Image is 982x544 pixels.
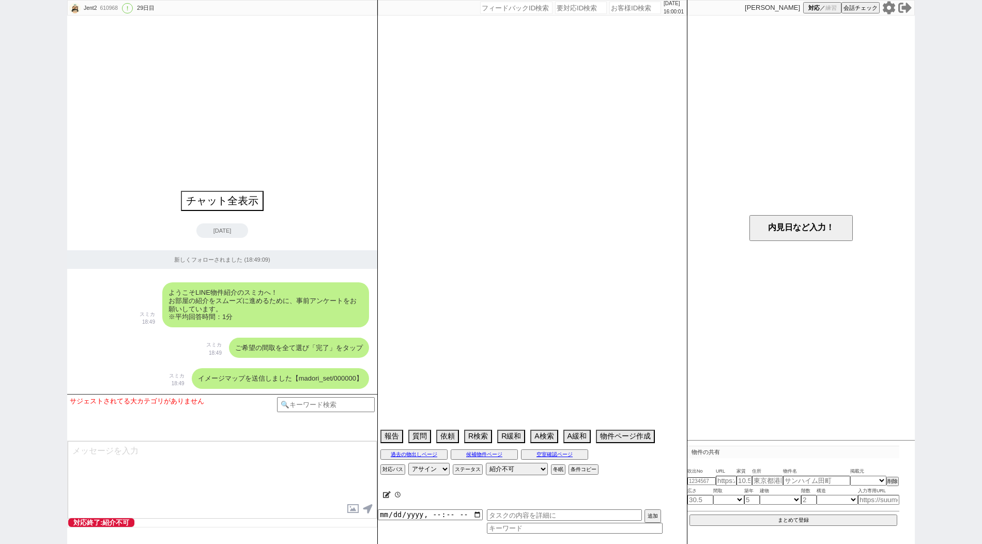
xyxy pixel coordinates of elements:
span: 入力専用URL [858,487,899,495]
p: [PERSON_NAME] [745,4,800,12]
input: 10.5 [736,476,752,486]
div: イメージマップを送信しました【madori_set/000000】 [192,368,369,389]
span: 吹出No [687,467,716,476]
button: 内見日など入力！ [749,215,853,241]
button: チャット全表示 [181,191,264,211]
button: 物件ページ作成 [596,430,655,443]
span: 広さ [687,487,713,495]
span: URL [716,467,736,476]
input: サンハイム田町 [783,476,850,486]
input: タスクの内容を詳細に [487,509,642,521]
div: ご希望の間取を全て選び「完了」をタップ [229,338,369,358]
button: 対応／練習 [803,2,841,13]
button: R緩和 [497,430,525,443]
button: A緩和 [563,430,591,443]
p: スミカ [169,372,185,380]
button: 過去の物出しページ [380,449,448,460]
input: https://suumo.jp/chintai/jnc_000022489271 [858,495,899,505]
div: 610968 [97,4,120,12]
div: Jent2 [82,4,97,12]
div: サジェストされてる大カテゴリがありません [70,397,277,405]
button: 空室確認ページ [521,449,588,460]
span: 家賃 [736,467,752,476]
span: 掲載元 [850,467,864,476]
input: 東京都港区海岸３ [752,476,783,486]
button: A検索 [530,430,558,443]
p: 16:00:01 [664,8,684,16]
input: お客様ID検索 [609,2,661,14]
p: 物件の共有 [687,446,899,458]
p: スミカ [206,341,222,349]
span: 築年 [744,487,760,495]
button: 削除 [886,477,899,486]
button: 依頼 [436,430,459,443]
span: 会話チェック [843,4,878,12]
p: 18:49 [169,380,185,388]
input: 1234567 [687,477,716,485]
button: 候補物件ページ [451,449,518,460]
p: スミカ [140,310,155,319]
div: 29日目 [137,4,155,12]
input: キーワード [487,523,663,534]
span: 構造 [817,487,858,495]
input: フィードバックID検索 [480,2,553,14]
span: 間取 [713,487,744,495]
span: 対応 [808,4,820,12]
button: 質問 [408,430,431,443]
input: https://suumo.jp/chintai/jnc_000022489271 [716,476,736,486]
button: まとめて登録 [689,515,897,526]
p: 18:49 [206,349,222,357]
input: 2 [801,495,817,505]
button: 報告 [380,430,403,443]
div: ようこそLINE物件紹介のスミカへ！ お部屋の紹介をスムーズに進めるために、事前アンケートをお願いしています。 ※平均回答時間：1分 [162,282,369,327]
div: [DATE] [196,223,248,238]
button: 会話チェック [841,2,880,13]
button: 冬眠 [551,464,565,475]
input: 30.5 [687,495,713,505]
img: 0hokOiAfscMERiEB-SZy9OOxJAMy5BYWlWHSR_cAMQaXYLd3QbSyUrJV4XO3dcdSQXRnB9JwBCPCRuA0cifEbMcGUgbnBbJ38... [69,3,81,14]
span: 対応終了:紹介不可 [68,518,134,527]
span: 物件名 [783,467,850,476]
span: 練習 [825,4,837,12]
p: 18:49 [140,318,155,326]
span: 住所 [752,467,783,476]
div: 新しくフォローされました (18:49:09) [67,250,377,269]
button: ステータス [453,464,483,475]
input: 🔍キーワード検索 [277,397,375,412]
input: 5 [744,495,760,505]
input: 要対応ID検索 [555,2,607,14]
div: ! [122,3,133,13]
span: 建物 [760,487,801,495]
button: 対応パス [380,464,405,475]
button: 条件コピー [569,464,599,475]
button: 追加 [645,509,661,523]
button: R検索 [464,430,492,443]
span: 階数 [801,487,817,495]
